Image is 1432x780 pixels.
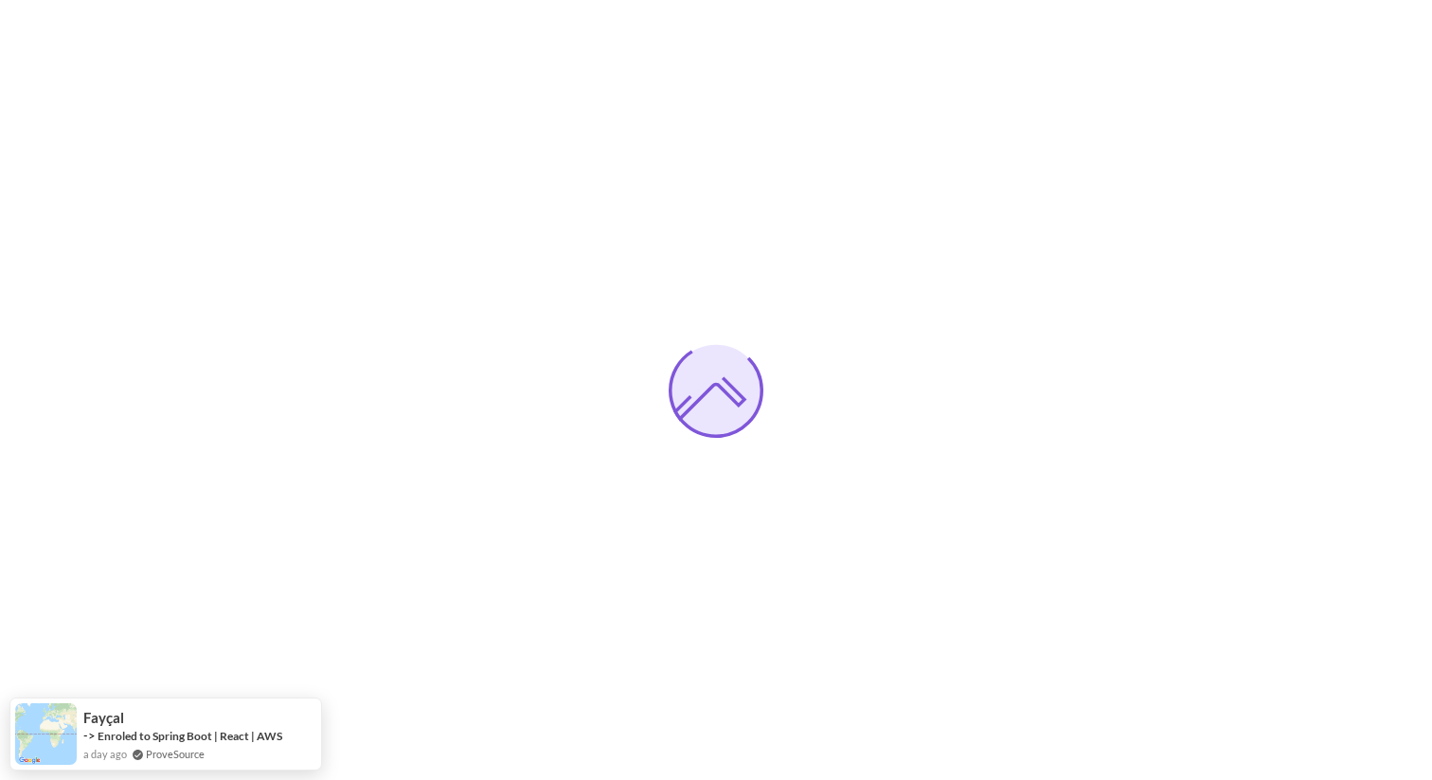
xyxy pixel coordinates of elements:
[15,703,77,765] img: provesource social proof notification image
[83,728,96,743] span: ->
[83,746,127,762] span: a day ago
[98,729,282,743] a: Enroled to Spring Boot | React | AWS
[83,710,124,726] span: Fayçal
[146,746,205,762] a: ProveSource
